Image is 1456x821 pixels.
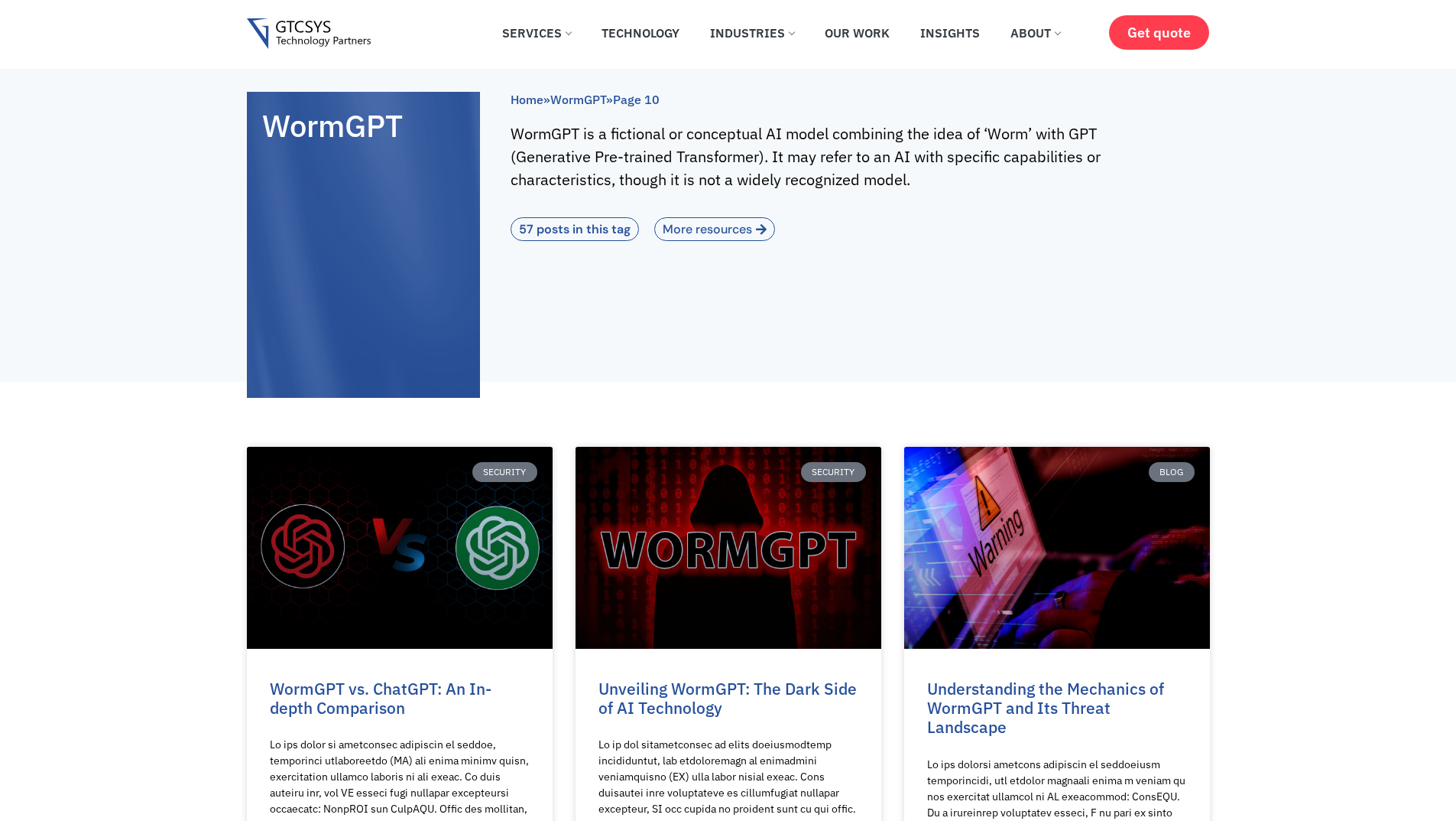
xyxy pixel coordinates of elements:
[999,16,1072,50] a: About
[247,447,553,649] a: WormGPT vs. ChatGPT_ An In-depth Comparison
[654,217,775,241] a: More resources
[472,462,537,482] div: Security
[519,222,631,237] span: 57 posts in this tag
[511,217,639,241] a: 57 posts in this tag
[1109,15,1209,50] a: Get quote
[491,16,582,50] a: Services
[1127,24,1191,41] span: Get quote
[270,678,491,718] a: WormGPT vs. ChatGPT: An In-depth Comparison
[1149,462,1195,482] div: Blog
[262,107,465,144] h1: WormGPT
[663,222,752,237] span: More resources
[511,92,660,107] span: » »
[511,92,543,107] a: Home
[801,462,866,482] div: Security
[576,447,881,649] a: Unveiling WormGPT_ The Dark Side of AI Technology
[927,678,1164,738] a: Understanding the Mechanics of WormGPT and Its Threat Landscape
[511,122,1163,191] p: WormGPT is a fictional or conceptual AI model combining the idea of ‘Worm’ with GPT (Generative P...
[904,447,1210,649] a: Understanding the Mechanics of WormGPT and Its Threat Landscape
[590,16,691,50] a: Technology
[550,92,606,107] a: WormGPT
[909,16,991,50] a: Insights
[598,678,857,718] a: Unveiling WormGPT: The Dark Side of AI Technology
[247,18,371,50] img: Gtcsys logo
[813,16,901,50] a: Our Work
[613,92,660,107] span: Page 10
[699,16,806,50] a: Industries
